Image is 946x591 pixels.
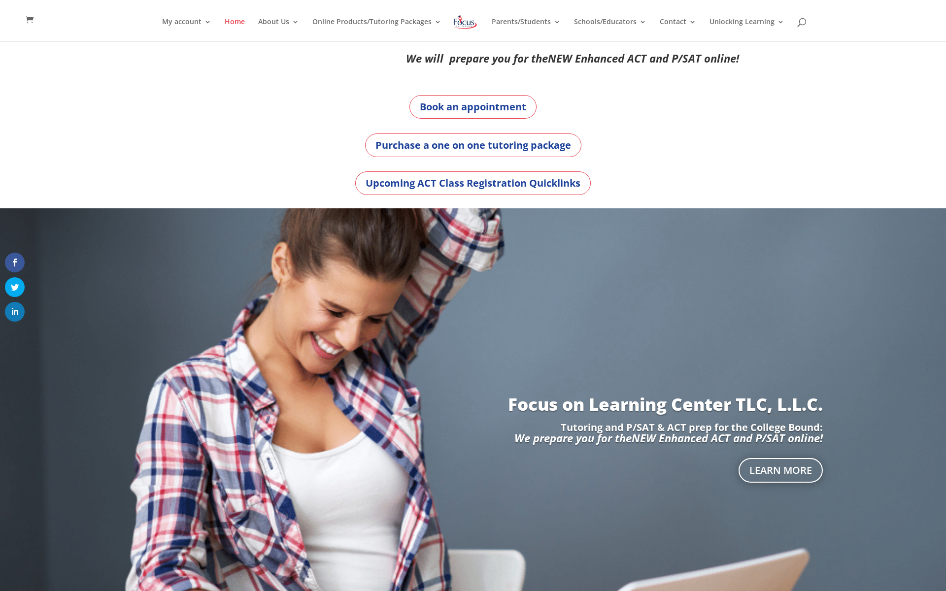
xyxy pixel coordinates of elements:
img: Focus on Learning [452,13,478,31]
a: Book an appointment [409,95,537,119]
em: We prepare you for the [514,430,632,445]
em: NEW Enhanced ACT and P/SAT online! [632,430,823,445]
a: Focus on Learning Center TLC, L.L.C. [508,393,823,416]
a: Learn More [739,458,823,483]
a: Schools/Educators [574,18,646,41]
a: Unlocking Learning [709,18,784,41]
em: NEW Enhanced ACT and P/SAT online! [548,51,739,66]
em: We will prepare you for the [406,51,548,66]
a: About Us [258,18,299,41]
a: Upcoming ACT Class Registration Quicklinks [355,171,591,195]
a: Online Products/Tutoring Packages [312,18,441,41]
a: My account [162,18,211,41]
a: Purchase a one on one tutoring package [365,133,581,157]
a: Contact [660,18,696,41]
a: Home [225,18,245,41]
a: Parents/Students [492,18,561,41]
p: Tutoring and P/SAT & ACT prep for the College Bound: [123,423,822,432]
